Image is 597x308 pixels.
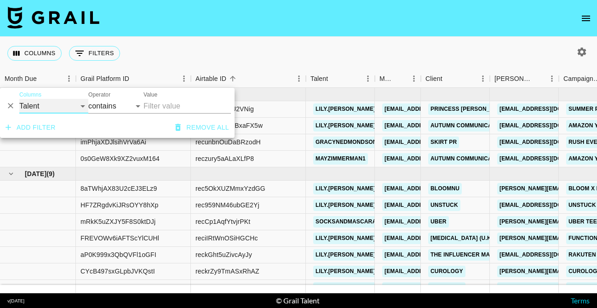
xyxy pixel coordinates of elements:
[313,120,378,131] a: lily.[PERSON_NAME]
[428,233,497,244] a: [MEDICAL_DATA] (U.K.)
[2,119,59,136] button: Add filter
[382,153,485,165] a: [EMAIL_ADDRESS][DOMAIN_NAME]
[428,266,465,277] a: Curology
[382,183,485,194] a: [EMAIL_ADDRESS][DOMAIN_NAME]
[313,153,368,165] a: mayzimmerman1
[382,266,485,277] a: [EMAIL_ADDRESS][DOMAIN_NAME]
[19,91,41,99] label: Columns
[80,70,129,88] div: Grail Platform ID
[382,137,485,148] a: [EMAIL_ADDRESS][DOMAIN_NAME]
[532,72,545,85] button: Sort
[144,99,231,114] input: Filter value
[545,72,559,86] button: Menu
[80,250,156,259] div: aP0K999x3QbQVFl1oGFI
[428,200,460,211] a: Unstuck
[310,70,328,88] div: Talent
[375,70,421,88] div: Manager
[421,70,490,88] div: Client
[195,234,258,243] div: reciIRtWnOSiHGCHc
[313,282,378,294] a: lily.[PERSON_NAME]
[382,200,485,211] a: [EMAIL_ADDRESS][DOMAIN_NAME]
[428,120,524,131] a: Autumn Communications LLC
[195,70,226,88] div: Airtable ID
[7,6,99,29] img: Grail Talent
[306,70,375,88] div: Talent
[407,72,421,86] button: Menu
[313,183,378,194] a: lily.[PERSON_NAME]
[80,184,157,193] div: 8aTWhjAX83U2cEJ3ELz9
[313,233,378,244] a: lily.[PERSON_NAME]
[425,70,442,88] div: Client
[442,72,455,85] button: Sort
[25,169,46,178] span: [DATE]
[80,283,157,292] div: EmHm9fKIY4zRu5wow4zi
[382,233,485,244] a: [EMAIL_ADDRESS][DOMAIN_NAME]
[7,46,62,61] button: Select columns
[80,217,155,226] div: mRkK5uZXJY5F8S0ktDJj
[4,99,17,113] button: Delete
[76,70,191,88] div: Grail Platform ID
[313,137,387,148] a: gracynedmondsonnn
[88,91,110,99] label: Operator
[195,250,252,259] div: reckGht5uZivcAyJy
[46,169,55,178] span: ( 9 )
[129,72,142,85] button: Sort
[382,249,485,261] a: [EMAIL_ADDRESS][DOMAIN_NAME]
[195,267,259,276] div: reckrZy9TmASxRhAZ
[5,167,17,180] button: hide children
[5,70,37,88] div: Month Due
[226,72,239,85] button: Sort
[428,137,459,148] a: Skirt PR
[428,282,465,294] a: Curology
[313,103,378,115] a: lily.[PERSON_NAME]
[37,72,50,85] button: Sort
[382,216,485,228] a: [EMAIL_ADDRESS][DOMAIN_NAME]
[195,217,250,226] div: recCp1AqfYtvjrPKt
[195,200,259,210] div: rec959NM46ubGE2Yj
[577,9,595,28] button: open drawer
[382,103,485,115] a: [EMAIL_ADDRESS][DOMAIN_NAME]
[62,72,76,86] button: Menu
[379,70,394,88] div: Manager
[313,249,378,261] a: lily.[PERSON_NAME]
[195,137,261,147] div: recunbnOuDaBRzodH
[7,298,24,304] div: v [DATE]
[195,283,256,292] div: recpJG5iqsI95CAmo
[80,200,159,210] div: HF7ZRgdvKiJRsOYY8hXp
[428,216,449,228] a: uber
[195,154,254,163] div: reczury5aALaXLfP8
[476,72,490,86] button: Menu
[80,267,155,276] div: CYcB497sxGLpbJVKQstI
[80,154,160,163] div: 0s0GeW8Xk9XZ2vuxM164
[394,72,407,85] button: Sort
[428,183,462,194] a: Bloomnu
[177,72,191,86] button: Menu
[428,103,524,115] a: Princess [PERSON_NAME] USA
[80,234,159,243] div: FREVOWv6iAFTScYlCUHl
[313,266,378,277] a: lily.[PERSON_NAME]
[313,200,378,211] a: lily.[PERSON_NAME]
[428,249,545,261] a: The Influencer Marketing Factory
[172,119,233,136] button: Remove all
[428,153,524,165] a: Autumn Communications LLC
[382,120,485,131] a: [EMAIL_ADDRESS][DOMAIN_NAME]
[276,296,320,305] div: © Grail Talent
[571,296,590,305] a: Terms
[494,70,532,88] div: [PERSON_NAME]
[292,72,306,86] button: Menu
[191,70,306,88] div: Airtable ID
[313,216,386,228] a: socksandmascara2.0
[490,70,559,88] div: Booker
[144,91,157,99] label: Value
[328,72,341,85] button: Sort
[80,137,146,147] div: imPhjaXDJlsihVrVa6Ai
[69,46,120,61] button: Show filters
[361,72,375,86] button: Menu
[195,184,265,193] div: rec5OkXUZMmxYzdGG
